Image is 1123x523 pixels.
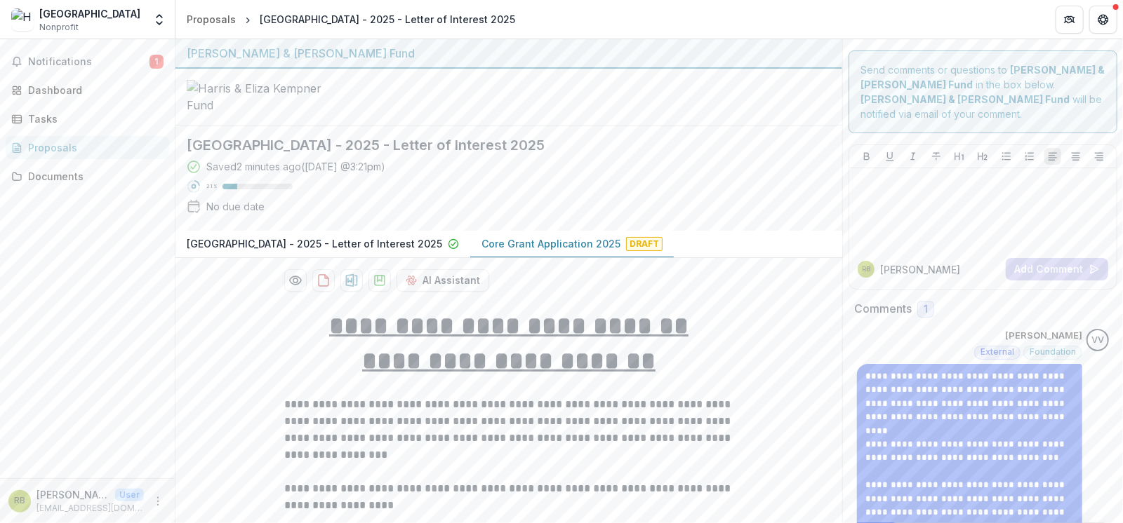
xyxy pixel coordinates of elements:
[974,148,991,165] button: Heading 2
[28,83,158,97] div: Dashboard
[36,487,109,502] p: [PERSON_NAME]
[854,302,912,315] h2: Comments
[1068,148,1084,165] button: Align Center
[626,237,663,251] span: Draft
[6,50,169,73] button: Notifications1
[1056,6,1084,34] button: Partners
[28,56,149,68] span: Notifications
[39,6,140,21] div: [GEOGRAPHIC_DATA]
[924,304,928,315] span: 1
[340,269,363,292] button: download-proposal
[397,269,489,292] button: AI Assistant
[951,148,968,165] button: Heading 1
[312,269,335,292] button: download-proposal
[149,493,166,510] button: More
[1089,6,1117,34] button: Get Help
[28,140,158,155] div: Proposals
[28,111,158,126] div: Tasks
[368,269,391,292] button: download-proposal
[260,12,515,27] div: [GEOGRAPHIC_DATA] - 2025 - Letter of Interest 2025
[11,8,34,31] img: Houston Advanced Research Center
[1044,148,1061,165] button: Align Left
[6,136,169,159] a: Proposals
[115,489,144,501] p: User
[149,6,169,34] button: Open entity switcher
[14,496,25,505] div: Ryan Bare
[998,148,1015,165] button: Bullet List
[6,79,169,102] a: Dashboard
[1006,258,1108,280] button: Add Comment
[187,236,442,251] p: [GEOGRAPHIC_DATA] - 2025 - Letter of Interest 2025
[862,266,870,273] div: Ryan Bare
[181,9,521,29] nav: breadcrumb
[149,55,164,69] span: 1
[481,236,620,251] p: Core Grant Application 2025
[36,502,144,515] p: [EMAIL_ADDRESS][DOMAIN_NAME]
[187,137,809,154] h2: [GEOGRAPHIC_DATA] - 2025 - Letter of Interest 2025
[284,269,307,292] button: Preview 841a69f9-423a-4b59-bb24-38ee187fddf3-1.pdf
[1091,336,1104,345] div: Vivian Victoria
[206,182,217,191] p: 21 %
[981,347,1014,357] span: External
[1005,329,1082,343] p: [PERSON_NAME]
[860,93,1070,105] strong: [PERSON_NAME] & [PERSON_NAME] Fund
[181,9,241,29] a: Proposals
[849,50,1117,133] div: Send comments or questions to in the box below. will be notified via email of your comment.
[187,45,831,62] div: [PERSON_NAME] & [PERSON_NAME] Fund
[206,199,265,214] div: No due date
[1030,347,1076,357] span: Foundation
[858,148,875,165] button: Bold
[905,148,922,165] button: Italicize
[880,262,960,277] p: [PERSON_NAME]
[882,148,898,165] button: Underline
[928,148,945,165] button: Strike
[1091,148,1108,165] button: Align Right
[206,159,385,174] div: Saved 2 minutes ago ( [DATE] @ 3:21pm )
[6,107,169,130] a: Tasks
[28,169,158,184] div: Documents
[1021,148,1038,165] button: Ordered List
[39,21,79,34] span: Nonprofit
[6,165,169,188] a: Documents
[187,12,236,27] div: Proposals
[187,80,327,114] img: Harris & Eliza Kempner Fund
